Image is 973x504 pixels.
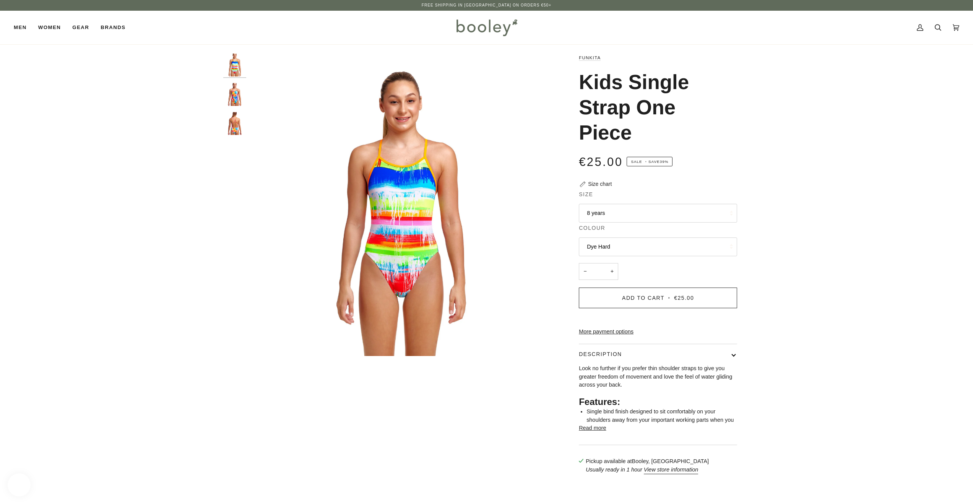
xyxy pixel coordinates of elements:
span: Size [579,190,593,198]
span: Save [627,157,672,167]
p: Pickup available at [586,457,709,466]
a: Brands [95,11,131,44]
div: Size chart [588,180,612,188]
span: €25.00 [579,155,623,169]
button: View store information [644,466,698,474]
img: Funkita Kids Single Strap One Piece Messy Monet - Booley Galway [223,112,246,135]
li: Single bind finish designed to sit comfortably on your shoulders away from your important working... [586,408,737,424]
strong: Booley, [GEOGRAPHIC_DATA] [632,458,709,464]
button: Add to Cart • €25.00 [579,288,737,308]
p: Free Shipping in [GEOGRAPHIC_DATA] on Orders €50+ [422,2,551,8]
button: Description [579,344,737,364]
span: Gear [72,24,89,31]
span: • [666,295,672,301]
iframe: Button to open loyalty program pop-up [8,473,31,496]
button: Dye Hard [579,237,737,256]
input: Quantity [579,263,618,280]
button: + [606,263,618,280]
button: Read more [579,424,606,432]
span: Sale [631,159,642,164]
span: Men [14,24,27,31]
p: Usually ready in 1 hour [586,466,709,474]
em: • [643,159,648,164]
span: Add to Cart [622,295,664,301]
span: Brands [101,24,125,31]
a: Women [32,11,67,44]
span: Colour [579,224,605,232]
button: − [579,263,591,280]
a: Gear [67,11,95,44]
button: 8 years [579,204,737,223]
span: Women [38,24,61,31]
img: Funkita Kids Single Strap One Piece Dye Hard - Booley Galway [223,54,246,76]
span: €25.00 [674,295,694,301]
span: 39% [660,159,669,164]
a: Men [14,11,32,44]
a: More payment options [579,328,737,336]
img: Funkita Kids Single Strap One Piece Messy Monet - Booley Galway [223,83,246,106]
p: Look no further if you prefer thin shoulder straps to give you greater freedom of movement and lo... [579,364,737,389]
h2: Features: [579,396,737,408]
h1: Kids Single Strap One Piece [579,70,731,145]
a: Funkita [579,55,601,60]
img: Funkita Kids Single Strap One Piece Dye Hard - Booley Galway [250,54,552,356]
img: Booley [453,16,520,39]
